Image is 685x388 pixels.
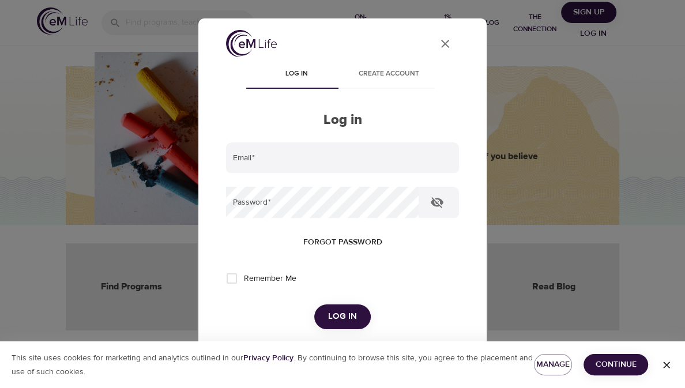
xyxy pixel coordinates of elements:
b: Privacy Policy [243,353,293,363]
span: Log in [257,68,336,80]
button: Forgot password [299,232,387,253]
h2: Log in [226,112,459,129]
span: Log in [328,309,357,324]
span: Remember Me [244,273,296,285]
span: Create account [349,68,428,80]
button: Log in [314,304,371,329]
span: Continue [593,357,639,372]
div: disabled tabs example [226,61,459,89]
img: logo [226,30,277,57]
button: close [431,30,459,58]
span: Manage [543,357,563,372]
span: Forgot password [303,235,382,250]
